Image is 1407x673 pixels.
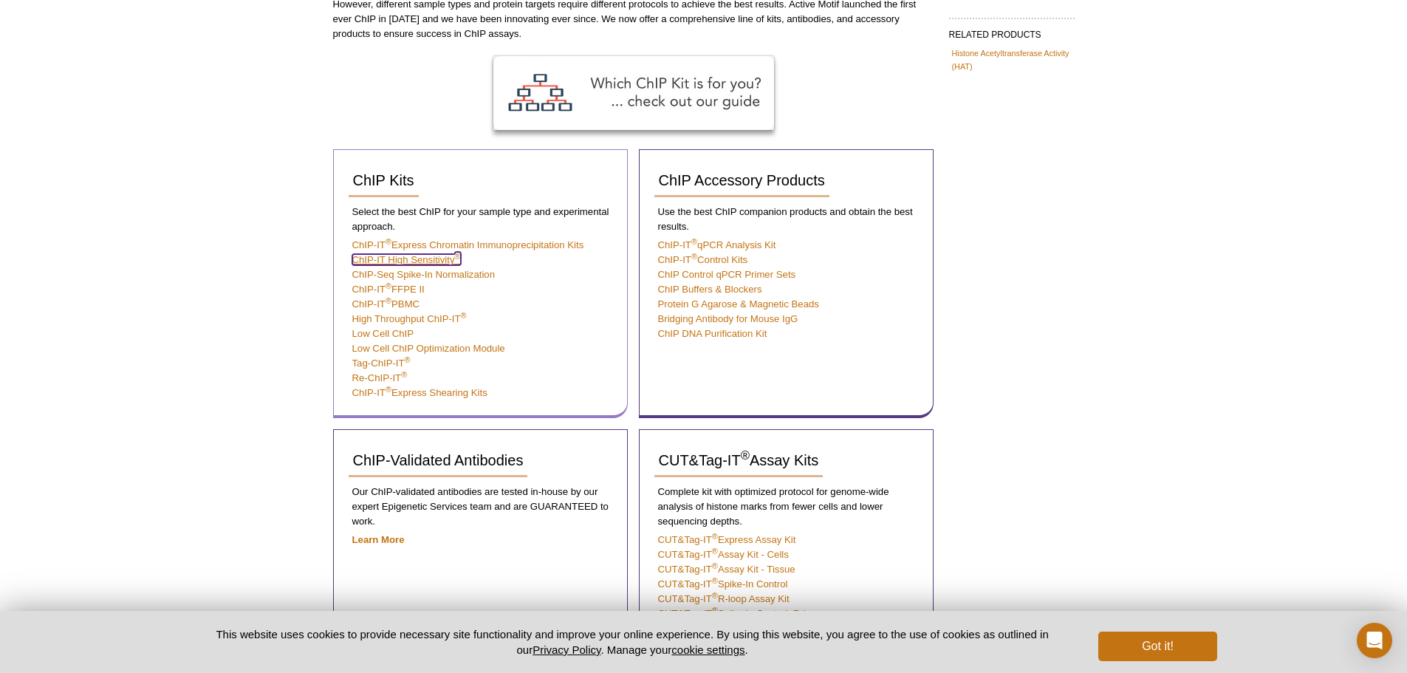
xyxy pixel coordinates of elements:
a: ChIP-IT®Express Shearing Kits [352,387,487,398]
a: ChIP-IT®FFPE II [352,284,425,295]
a: ChIP Kits [349,165,419,197]
sup: ® [712,547,718,556]
p: Complete kit with optimized protocol for genome-wide analysis of histone marks from fewer cells a... [654,485,918,529]
a: CUT&Tag-IT®Spike-In Control, R-loop [658,608,822,619]
a: CUT&Tag-IT®Express Assay Kit [658,534,796,545]
span: CUT&Tag-IT Assay Kits [659,452,819,468]
a: ChIP Buffers & Blockers [658,284,762,295]
span: ChIP Kits [353,172,414,188]
p: This website uses cookies to provide necessary site functionality and improve your online experie... [191,626,1075,657]
a: ChIP-IT®Control Kits [658,254,748,265]
sup: ® [386,385,391,394]
button: cookie settings [671,643,744,656]
h2: RELATED PRODUCTS [949,18,1075,44]
a: High Throughput ChIP-IT® [352,313,467,324]
a: ChIP-IT®qPCR Analysis Kit [658,239,776,250]
sup: ® [691,237,697,246]
sup: ® [691,252,697,261]
a: ChIP-Validated Antibodies [349,445,528,477]
a: Bridging Antibody for Mouse IgG [658,313,798,324]
span: ChIP Accessory Products [659,172,825,188]
sup: ® [401,370,407,379]
div: Open Intercom Messenger [1357,623,1392,658]
button: Got it! [1098,632,1216,661]
a: Low Cell ChIP [352,328,414,339]
sup: ® [741,448,750,462]
a: CUT&Tag-IT®Spike-In Control [658,578,788,590]
a: CUT&Tag-IT®Assay Kits [654,445,824,477]
sup: ® [386,281,391,290]
a: ChIP-IT®PBMC [352,298,420,310]
p: Use the best ChIP companion products and obtain the best results. [654,205,918,234]
a: CUT&Tag-IT®R-loop Assay Kit [658,593,790,604]
p: Our ChIP-validated antibodies are tested in-house by our expert Epigenetic Services team and are ... [349,485,612,529]
a: Low Cell ChIP Optimization Module [352,343,505,354]
sup: ® [712,591,718,600]
a: CUT&Tag-IT®Assay Kit ‐ Cells [658,549,789,560]
a: ChIP-Seq Spike-In Normalization [352,269,496,280]
a: ChIP DNA Purification Kit [658,328,767,339]
a: Tag-ChIP-IT® [352,358,411,369]
sup: ® [712,576,718,585]
img: ChIP Kit Selection Guide [493,56,774,130]
sup: ® [405,355,411,364]
sup: ® [461,311,467,320]
a: ChIP-IT High Sensitivity® [352,254,461,265]
a: Learn More [352,534,405,545]
a: Re-ChIP-IT® [352,372,408,383]
sup: ® [712,561,718,570]
a: ChIP Accessory Products [654,165,829,197]
a: Protein G Agarose & Magnetic Beads [658,298,819,310]
sup: ® [386,296,391,305]
p: Select the best ChIP for your sample type and experimental approach. [349,205,612,234]
sup: ® [386,237,391,246]
a: Histone Acetyltransferase Activity (HAT) [952,47,1072,73]
a: ChIP Control qPCR Primer Sets [658,269,796,280]
a: ChIP-IT®Express Chromatin Immunoprecipitation Kits [352,239,584,250]
a: CUT&Tag-IT®Assay Kit ‐ Tissue [658,564,795,575]
sup: ® [455,252,461,261]
sup: ® [712,532,718,541]
a: Privacy Policy [533,643,600,656]
sup: ® [712,606,718,615]
span: ChIP-Validated Antibodies [353,452,524,468]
